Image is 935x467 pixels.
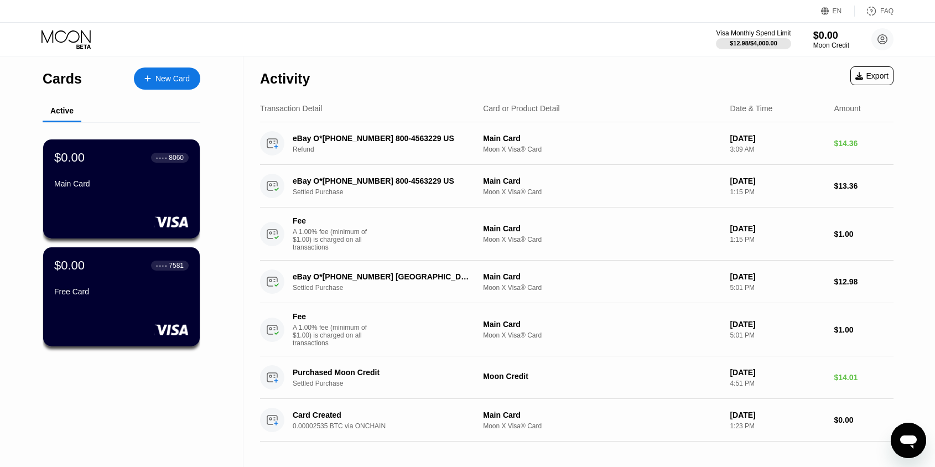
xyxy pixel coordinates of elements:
div: eBay O*[PHONE_NUMBER] 800-4563229 USSettled PurchaseMain CardMoon X Visa® Card[DATE]1:15 PM$13.36 [260,165,894,207]
div: New Card [155,74,190,84]
div: Main Card [483,320,721,329]
div: $12.98 [834,277,894,286]
div: FAQ [880,7,894,15]
div: 1:15 PM [730,236,825,243]
div: A 1.00% fee (minimum of $1.00) is charged on all transactions [293,324,376,347]
div: New Card [134,68,200,90]
div: $14.36 [834,139,894,148]
div: [DATE] [730,224,825,233]
div: 0.00002535 BTC via ONCHAIN [293,422,485,430]
div: A 1.00% fee (minimum of $1.00) is charged on all transactions [293,228,376,251]
div: [DATE] [730,272,825,281]
div: Visa Monthly Spend Limit$12.98/$4,000.00 [716,29,791,49]
div: Main Card [54,179,189,188]
div: eBay O*[PHONE_NUMBER] [GEOGRAPHIC_DATA][PERSON_NAME] [GEOGRAPHIC_DATA]Settled PurchaseMain CardMo... [260,261,894,303]
div: $0.00 [834,416,894,424]
div: 1:15 PM [730,188,825,196]
div: Moon X Visa® Card [483,236,721,243]
div: $0.00 [54,151,85,165]
div: eBay O*[PHONE_NUMBER] 800-4563229 USRefundMain CardMoon X Visa® Card[DATE]3:09 AM$14.36 [260,122,894,165]
div: Cards [43,71,82,87]
div: Card Created0.00002535 BTC via ONCHAINMain CardMoon X Visa® Card[DATE]1:23 PM$0.00 [260,399,894,442]
div: [DATE] [730,411,825,419]
div: 5:01 PM [730,284,825,292]
div: EN [833,7,842,15]
div: Fee [293,216,370,225]
div: Main Card [483,272,721,281]
div: Visa Monthly Spend Limit [716,29,791,37]
div: $13.36 [834,181,894,190]
div: Moon X Visa® Card [483,188,721,196]
div: ● ● ● ● [156,264,167,267]
div: Card Created [293,411,472,419]
div: $1.00 [834,325,894,334]
div: Amount [834,104,860,113]
div: EN [821,6,855,17]
div: Moon X Visa® Card [483,422,721,430]
div: Moon X Visa® Card [483,284,721,292]
div: [DATE] [730,134,825,143]
div: $14.01 [834,373,894,382]
div: Main Card [483,224,721,233]
div: Active [50,106,74,115]
div: Export [850,66,894,85]
div: eBay O*[PHONE_NUMBER] 800-4563229 US [293,177,472,185]
div: ● ● ● ● [156,156,167,159]
div: eBay O*[PHONE_NUMBER] 800-4563229 US [293,134,472,143]
div: Free Card [54,287,189,296]
div: Activity [260,71,310,87]
div: [DATE] [730,177,825,185]
div: Date & Time [730,104,772,113]
div: $0.00Moon Credit [813,30,849,49]
div: Fee [293,312,370,321]
div: Settled Purchase [293,188,485,196]
div: Main Card [483,134,721,143]
div: FeeA 1.00% fee (minimum of $1.00) is charged on all transactionsMain CardMoon X Visa® Card[DATE]5... [260,303,894,356]
div: $0.00 [813,30,849,41]
div: Moon Credit [813,41,849,49]
div: Moon Credit [483,372,721,381]
div: Export [855,71,889,80]
div: Main Card [483,411,721,419]
div: Moon X Visa® Card [483,331,721,339]
div: $0.00 [54,258,85,273]
div: [DATE] [730,368,825,377]
iframe: Button to launch messaging window, conversation in progress [891,423,926,458]
div: Purchased Moon CreditSettled PurchaseMoon Credit[DATE]4:51 PM$14.01 [260,356,894,399]
div: [DATE] [730,320,825,329]
div: Moon X Visa® Card [483,146,721,153]
div: Purchased Moon Credit [293,368,472,377]
div: Transaction Detail [260,104,322,113]
div: Settled Purchase [293,284,485,292]
div: 4:51 PM [730,380,825,387]
div: eBay O*[PHONE_NUMBER] [GEOGRAPHIC_DATA][PERSON_NAME] [GEOGRAPHIC_DATA] [293,272,472,281]
div: $0.00● ● ● ●8060Main Card [43,139,200,238]
div: 5:01 PM [730,331,825,339]
div: 3:09 AM [730,146,825,153]
div: 7581 [169,262,184,269]
div: 1:23 PM [730,422,825,430]
div: Main Card [483,177,721,185]
div: $1.00 [834,230,894,238]
div: FeeA 1.00% fee (minimum of $1.00) is charged on all transactionsMain CardMoon X Visa® Card[DATE]1... [260,207,894,261]
div: Refund [293,146,485,153]
div: Settled Purchase [293,380,485,387]
div: FAQ [855,6,894,17]
div: $0.00● ● ● ●7581Free Card [43,247,200,346]
div: $12.98 / $4,000.00 [730,40,777,46]
div: 8060 [169,154,184,162]
div: Card or Product Detail [483,104,560,113]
